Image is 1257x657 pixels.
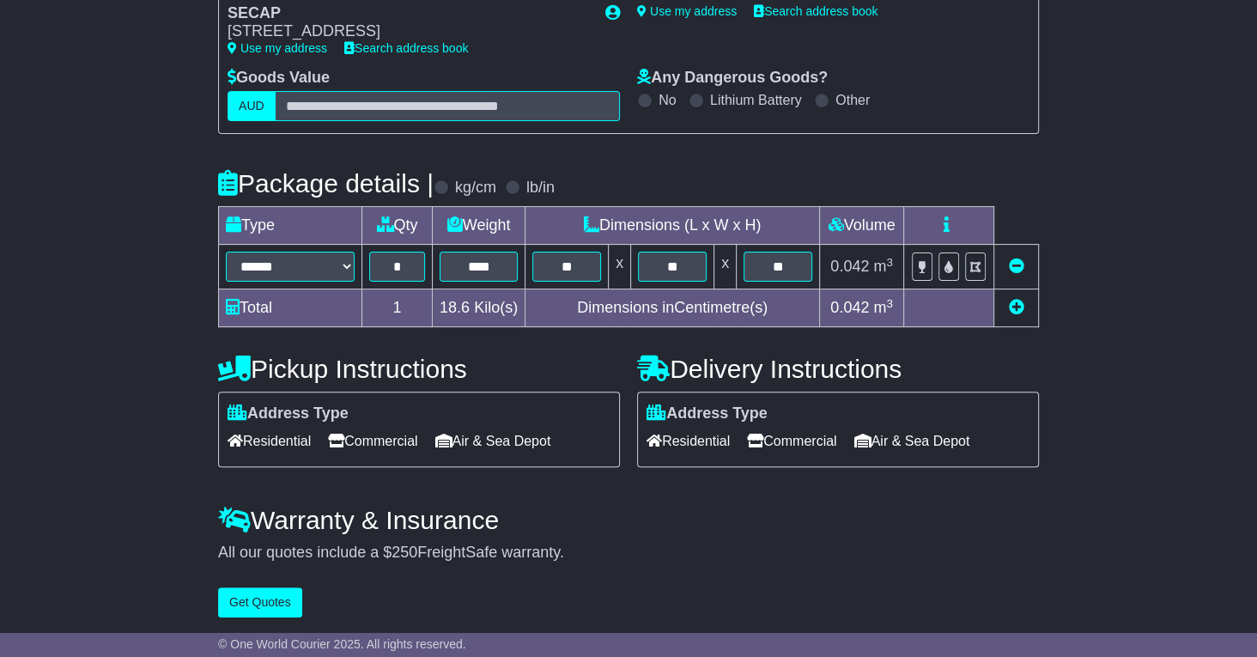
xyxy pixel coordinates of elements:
[854,428,970,454] span: Air & Sea Depot
[228,22,588,41] div: [STREET_ADDRESS]
[362,207,433,245] td: Qty
[455,179,496,198] label: kg/cm
[219,207,362,245] td: Type
[754,4,877,18] a: Search address book
[218,544,1039,563] div: All our quotes include a $ FreightSafe warranty.
[344,41,468,55] a: Search address book
[392,544,417,561] span: 250
[747,428,836,454] span: Commercial
[1008,299,1023,316] a: Add new item
[218,587,302,617] button: Get Quotes
[820,207,904,245] td: Volume
[440,299,470,316] span: 18.6
[362,289,433,327] td: 1
[228,69,330,88] label: Goods Value
[637,69,828,88] label: Any Dangerous Goods?
[228,405,349,423] label: Address Type
[835,92,870,108] label: Other
[710,92,802,108] label: Lithium Battery
[228,41,327,55] a: Use my address
[830,258,869,275] span: 0.042
[525,289,820,327] td: Dimensions in Centimetre(s)
[219,289,362,327] td: Total
[228,91,276,121] label: AUD
[228,4,588,23] div: SECAP
[637,4,737,18] a: Use my address
[830,299,869,316] span: 0.042
[873,258,893,275] span: m
[433,289,525,327] td: Kilo(s)
[659,92,676,108] label: No
[433,207,525,245] td: Weight
[873,299,893,316] span: m
[228,428,311,454] span: Residential
[328,428,417,454] span: Commercial
[714,245,737,289] td: x
[435,428,551,454] span: Air & Sea Depot
[218,169,434,198] h4: Package details |
[526,179,555,198] label: lb/in
[218,506,1039,534] h4: Warranty & Insurance
[609,245,631,289] td: x
[525,207,820,245] td: Dimensions (L x W x H)
[1008,258,1023,275] a: Remove this item
[637,355,1039,383] h4: Delivery Instructions
[886,297,893,310] sup: 3
[886,256,893,269] sup: 3
[647,428,730,454] span: Residential
[218,355,620,383] h4: Pickup Instructions
[218,637,466,651] span: © One World Courier 2025. All rights reserved.
[647,405,768,423] label: Address Type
